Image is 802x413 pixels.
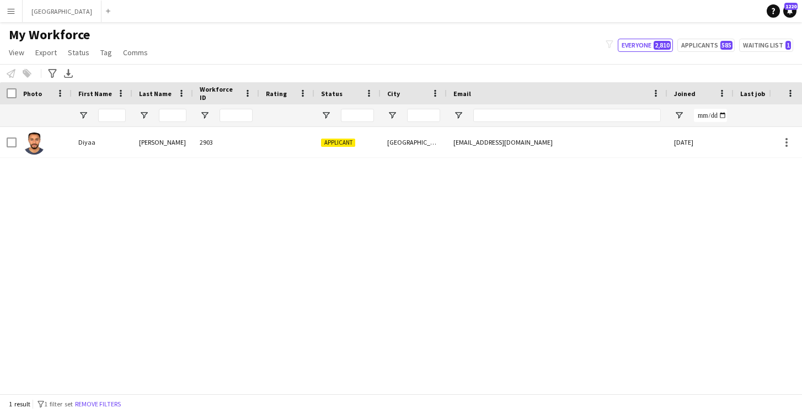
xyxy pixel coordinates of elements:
[321,110,331,120] button: Open Filter Menu
[785,41,791,50] span: 1
[98,109,126,122] input: First Name Filter Input
[200,110,210,120] button: Open Filter Menu
[35,47,57,57] span: Export
[321,89,343,98] span: Status
[739,39,793,52] button: Waiting list1
[139,89,172,98] span: Last Name
[784,3,798,10] span: 1220
[68,47,89,57] span: Status
[4,45,29,60] a: View
[220,109,253,122] input: Workforce ID Filter Input
[654,41,671,50] span: 2,810
[387,110,397,120] button: Open Filter Menu
[31,45,61,60] a: Export
[139,110,149,120] button: Open Filter Menu
[720,41,733,50] span: 585
[677,39,735,52] button: Applicants585
[266,89,287,98] span: Rating
[674,89,696,98] span: Joined
[453,110,463,120] button: Open Filter Menu
[321,139,355,147] span: Applicant
[447,127,667,157] div: [EMAIL_ADDRESS][DOMAIN_NAME]
[674,110,684,120] button: Open Filter Menu
[132,127,193,157] div: [PERSON_NAME]
[23,89,42,98] span: Photo
[78,110,88,120] button: Open Filter Menu
[453,89,471,98] span: Email
[63,45,94,60] a: Status
[44,400,73,408] span: 1 filter set
[73,398,123,410] button: Remove filters
[119,45,152,60] a: Comms
[407,109,440,122] input: City Filter Input
[9,47,24,57] span: View
[78,89,112,98] span: First Name
[381,127,447,157] div: [GEOGRAPHIC_DATA]
[667,127,734,157] div: [DATE]
[694,109,727,122] input: Joined Filter Input
[46,67,59,80] app-action-btn: Advanced filters
[62,67,75,80] app-action-btn: Export XLSX
[159,109,186,122] input: Last Name Filter Input
[783,4,796,18] a: 1220
[100,47,112,57] span: Tag
[200,85,239,102] span: Workforce ID
[9,27,90,43] span: My Workforce
[72,127,132,157] div: Diyaa
[341,109,374,122] input: Status Filter Input
[23,1,101,22] button: [GEOGRAPHIC_DATA]
[618,39,673,52] button: Everyone2,810
[473,109,661,122] input: Email Filter Input
[23,133,45,155] img: Diyaa Emad
[96,45,116,60] a: Tag
[193,127,259,157] div: 2903
[740,89,765,98] span: Last job
[387,89,400,98] span: City
[123,47,148,57] span: Comms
